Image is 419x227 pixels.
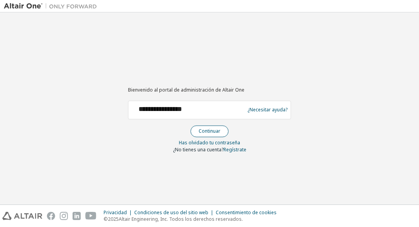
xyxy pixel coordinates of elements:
font: Privacidad [104,209,127,216]
img: altair_logo.svg [2,212,42,220]
font: Has olvidado tu contraseña [179,139,240,146]
img: facebook.svg [47,212,55,220]
img: Altair Uno [4,2,101,10]
font: © [104,216,108,222]
font: 2025 [108,216,119,222]
font: Consentimiento de cookies [216,209,277,216]
font: Continuar [199,128,220,134]
a: Regístrate [223,146,246,153]
img: instagram.svg [60,212,68,220]
font: ¿Necesitar ayuda? [248,107,287,113]
font: Condiciones de uso del sitio web [134,209,208,216]
img: youtube.svg [85,212,97,220]
img: linkedin.svg [73,212,81,220]
font: Altair Engineering, Inc. Todos los derechos reservados. [119,216,243,222]
font: ¿No tienes una cuenta? [173,146,223,153]
button: Continuar [190,125,229,137]
font: Bienvenido al portal de administración de Altair One [128,87,244,94]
